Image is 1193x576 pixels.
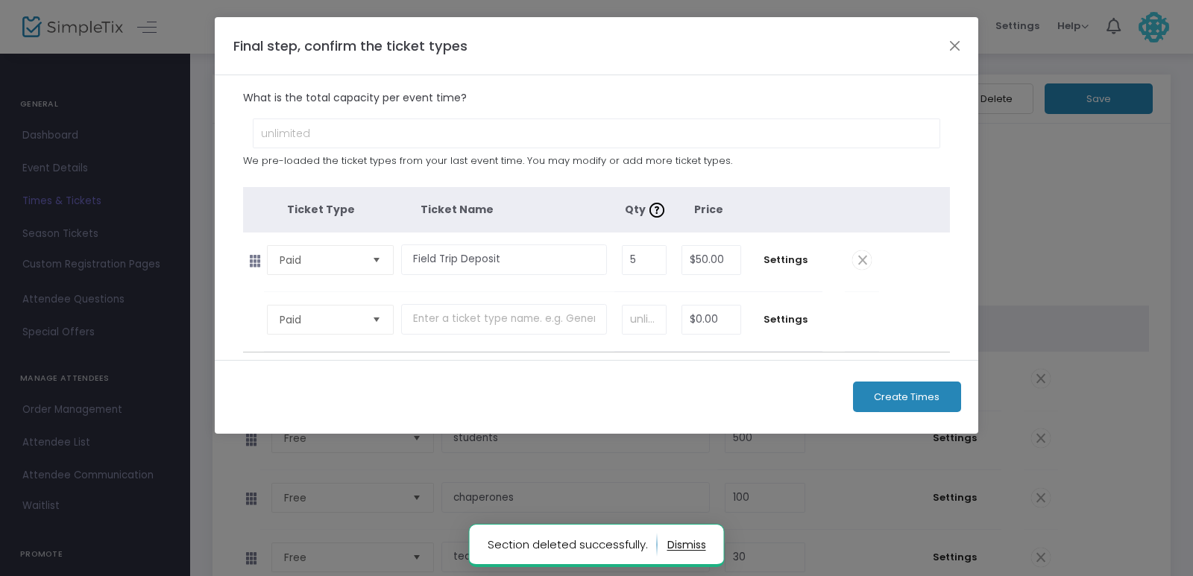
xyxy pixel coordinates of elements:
span: Paid [280,253,360,268]
img: question-mark [649,203,664,218]
button: Create Times [853,382,961,412]
span: Ticket Name [421,202,494,217]
button: Close [945,36,965,55]
span: Settings [756,312,815,327]
span: Price [694,202,723,217]
input: Price [682,246,740,274]
input: Enter a ticket type name. e.g. General Admission [401,304,607,335]
p: We pre-loaded the ticket types from your last event time. You may modify or add more ticket types. [243,154,951,168]
input: unlimited [254,119,940,148]
p: Section deleted successfully. [488,533,658,557]
span: Paid [280,312,360,327]
span: Settings [756,253,815,268]
input: Price [682,306,740,334]
button: Select [366,306,387,334]
span: Final step, confirm the ticket types [233,37,468,55]
input: Enter a ticket type name. e.g. General Admission [401,244,607,275]
button: dismiss [667,533,706,557]
input: unlimited [623,306,666,334]
span: Create Times [874,391,939,403]
span: Qty [625,202,668,217]
button: Select [366,246,387,274]
span: Ticket Type [287,202,355,217]
label: What is the total capacity per event time? [243,83,951,114]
